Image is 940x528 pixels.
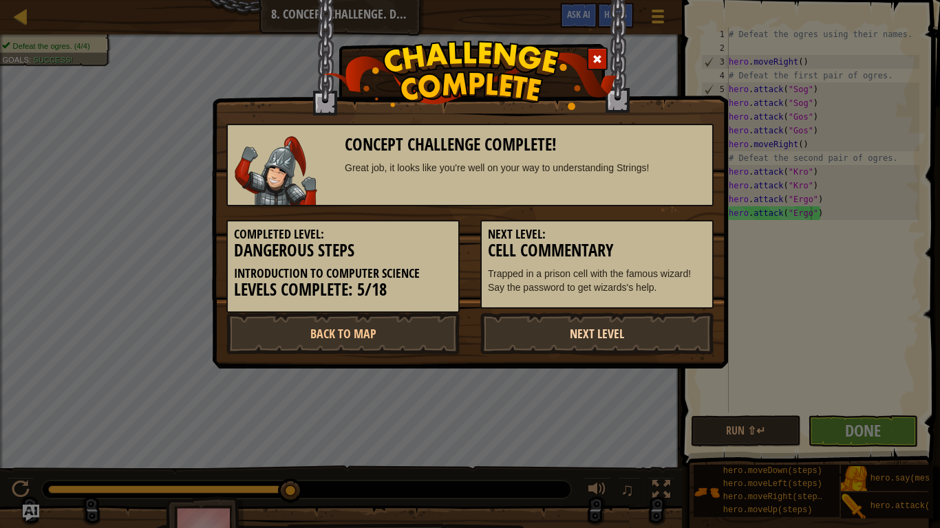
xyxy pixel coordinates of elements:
[345,161,706,175] div: Great job, it looks like you're well on your way to understanding Strings!
[234,241,452,260] h3: Dangerous Steps
[234,267,452,280] h5: Introduction to Computer Science
[480,313,714,354] a: Next Level
[235,136,317,205] img: samurai.png
[234,228,452,241] h5: Completed Level:
[323,41,618,110] img: challenge_complete.png
[488,267,706,294] p: Trapped in a prison cell with the famous wizard! Say the password to get wizards's help.
[345,135,706,154] h3: Concept Challenge Complete!
[488,241,706,260] h3: Cell Commentary
[234,280,452,299] h3: Levels Complete: 5/18
[226,313,460,354] a: Back to Map
[488,228,706,241] h5: Next Level:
